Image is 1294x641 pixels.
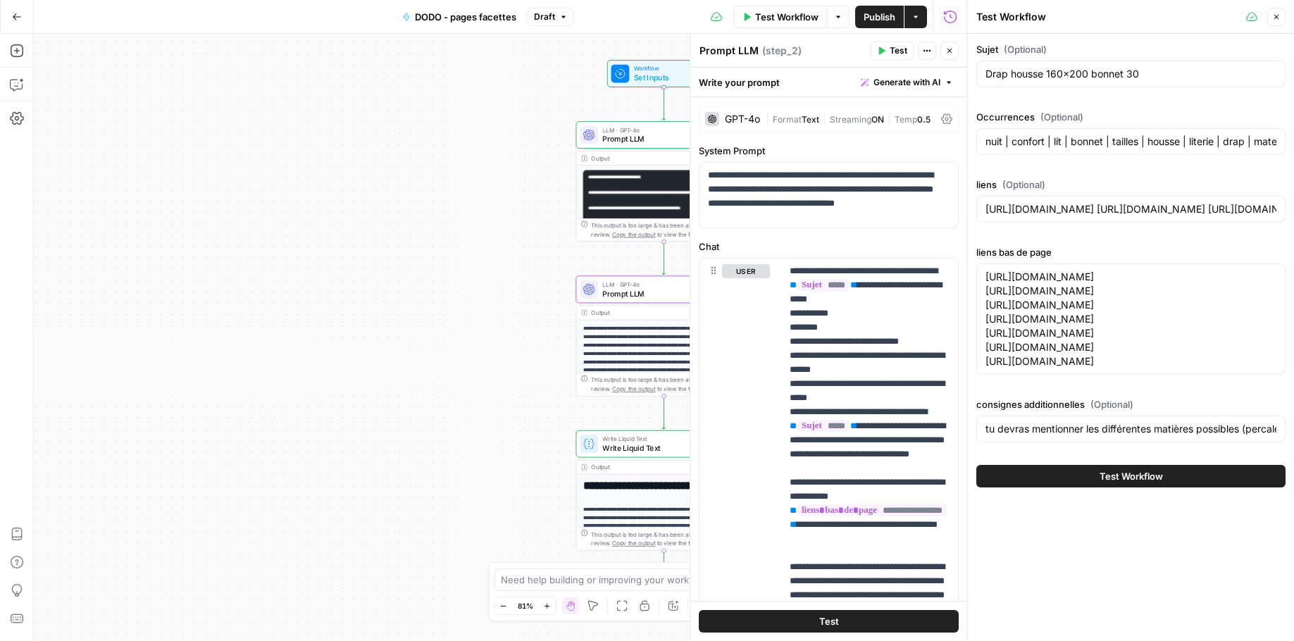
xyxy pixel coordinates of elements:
[976,245,1286,259] label: liens bas de page
[699,44,759,58] textarea: Prompt LLM
[976,42,1286,56] label: Sujet
[976,110,1286,124] label: Occurrences
[819,614,839,628] span: Test
[976,178,1286,192] label: liens
[612,231,655,238] span: Copy the output
[612,385,655,392] span: Copy the output
[634,64,690,73] span: Workflow
[602,133,721,144] span: Prompt LLM
[1040,110,1083,124] span: (Optional)
[602,125,721,135] span: LLM · GPT-4o
[762,44,802,58] span: ( step_2 )
[699,144,959,158] label: System Prompt
[662,87,666,120] g: Edge from start to step_1
[602,442,720,454] span: Write Liquid Text
[830,114,871,125] span: Streaming
[722,264,770,278] button: user
[602,280,711,289] span: LLM · GPT-4o
[884,111,895,125] span: |
[576,60,752,87] div: WorkflowSet InputsInputs
[1004,42,1047,56] span: (Optional)
[917,114,931,125] span: 0.5
[1002,178,1045,192] span: (Optional)
[871,114,884,125] span: ON
[534,11,555,23] span: Draft
[733,6,827,28] button: Test Workflow
[773,114,802,125] span: Format
[871,42,914,60] button: Test
[755,10,819,24] span: Test Workflow
[591,220,747,239] div: This output is too large & has been abbreviated for review. to view the full content.
[1090,397,1133,411] span: (Optional)
[976,465,1286,487] button: Test Workflow
[985,270,1276,368] textarea: [URL][DOMAIN_NAME] [URL][DOMAIN_NAME] [URL][DOMAIN_NAME] [URL][DOMAIN_NAME] [URL][DOMAIN_NAME] [U...
[725,114,760,124] div: GPT-4o
[699,610,959,633] button: Test
[394,6,525,28] button: DODO - pages facettes
[855,6,904,28] button: Publish
[864,10,895,24] span: Publish
[976,397,1286,411] label: consignes additionnelles
[766,111,773,125] span: |
[699,239,959,254] label: Chat
[819,111,830,125] span: |
[415,10,516,24] span: DODO - pages facettes
[690,68,967,97] div: Write your prompt
[591,308,721,317] div: Output
[1100,469,1163,483] span: Test Workflow
[612,540,655,547] span: Copy the output
[662,242,666,275] g: Edge from step_1 to step_2
[591,375,747,394] div: This output is too large & has been abbreviated for review. to view the full content.
[602,287,711,299] span: Prompt LLM
[802,114,819,125] span: Text
[602,434,720,443] span: Write Liquid Text
[662,396,666,429] g: Edge from step_2 to step_4
[873,76,940,89] span: Generate with AI
[890,44,907,57] span: Test
[634,72,690,83] span: Set Inputs
[528,8,574,26] button: Draft
[855,73,959,92] button: Generate with AI
[591,530,747,548] div: This output is too large & has been abbreviated for review. to view the full content.
[591,463,721,472] div: Output
[518,600,533,611] span: 81%
[591,154,721,163] div: Output
[895,114,917,125] span: Temp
